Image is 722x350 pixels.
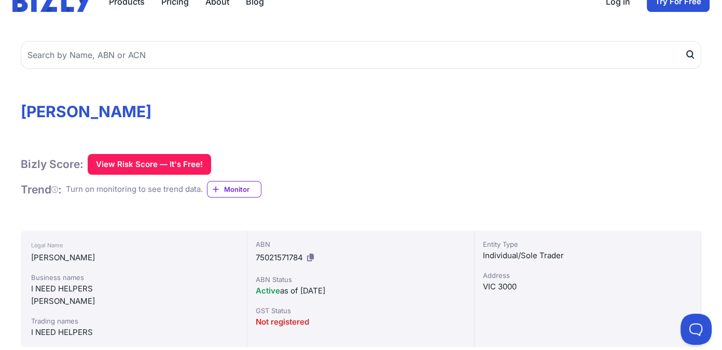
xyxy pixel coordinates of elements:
[256,305,465,316] div: GST Status
[483,239,692,249] div: Entity Type
[21,41,701,69] input: Search by Name, ABN or ACN
[31,316,237,326] div: Trading names
[256,285,465,297] div: as of [DATE]
[31,326,237,339] div: I NEED HELPERS
[483,249,692,262] div: Individual/Sole Trader
[207,181,261,198] a: Monitor
[256,239,465,249] div: ABN
[681,314,712,345] iframe: Toggle Customer Support
[483,270,692,281] div: Address
[31,283,237,295] div: I NEED HELPERS
[21,157,84,171] h1: Bizly Score:
[256,286,280,296] span: Active
[66,184,203,195] div: Turn on monitoring to see trend data.
[21,183,62,197] h1: Trend :
[31,251,237,264] div: [PERSON_NAME]
[31,272,237,283] div: Business names
[256,317,309,327] span: Not registered
[483,281,692,293] div: VIC 3000
[88,154,211,175] button: View Risk Score — It's Free!
[31,239,237,251] div: Legal Name
[224,184,261,194] span: Monitor
[21,102,701,121] h1: [PERSON_NAME]
[256,253,303,262] span: 75021571784
[31,295,237,307] div: [PERSON_NAME]
[256,274,465,285] div: ABN Status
